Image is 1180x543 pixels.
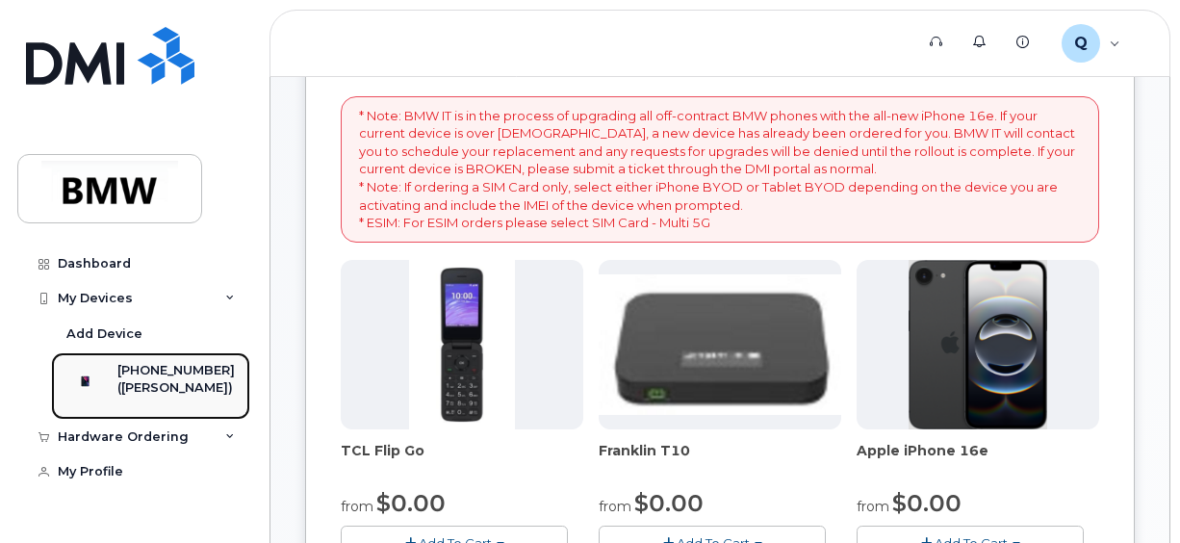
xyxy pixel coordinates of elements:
div: TCL Flip Go [341,441,583,479]
small: from [857,498,889,515]
div: Apple iPhone 16e [857,441,1099,479]
small: from [341,498,373,515]
img: TCL_FLIP_MODE.jpg [409,260,515,429]
div: Franklin T10 [599,441,841,479]
iframe: Messenger Launcher [1096,459,1166,529]
span: $0.00 [892,489,962,517]
img: t10.jpg [599,274,841,415]
span: $0.00 [634,489,704,517]
span: $0.00 [376,489,446,517]
span: Q [1074,32,1088,55]
p: * Note: BMW IT is in the process of upgrading all off-contract BMW phones with the all-new iPhone... [359,107,1081,232]
small: from [599,498,631,515]
img: iphone16e.png [909,260,1047,429]
div: Q470023 [1048,24,1134,63]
